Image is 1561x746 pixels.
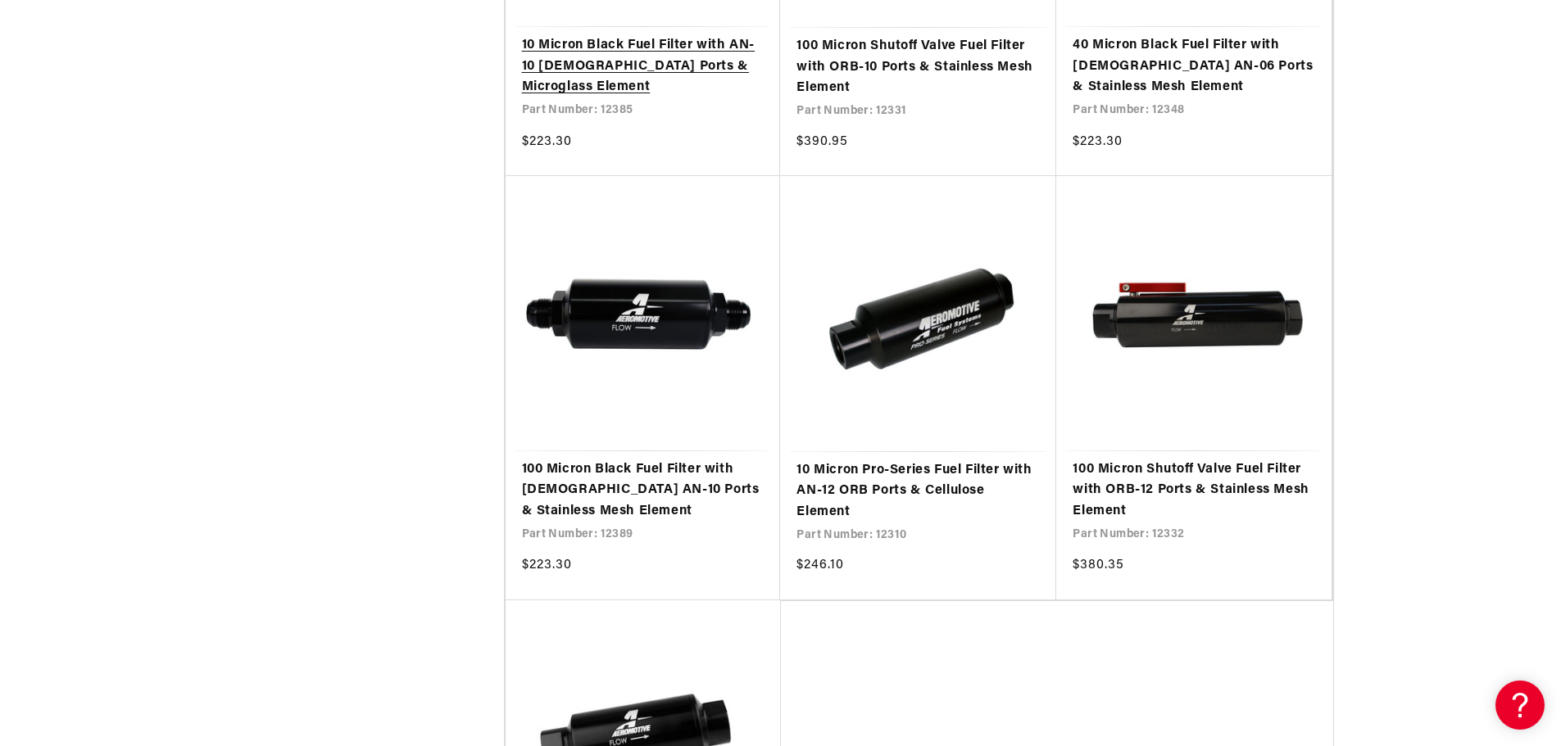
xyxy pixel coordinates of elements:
a: 100 Micron Shutoff Valve Fuel Filter with ORB-10 Ports & Stainless Mesh Element [796,36,1040,99]
a: 40 Micron Black Fuel Filter with [DEMOGRAPHIC_DATA] AN-06 Ports & Stainless Mesh Element [1073,35,1315,98]
a: 10 Micron Pro-Series Fuel Filter with AN-12 ORB Ports & Cellulose Element [796,460,1040,523]
a: 100 Micron Shutoff Valve Fuel Filter with ORB-12 Ports & Stainless Mesh Element [1073,459,1315,522]
a: 100 Micron Black Fuel Filter with [DEMOGRAPHIC_DATA] AN-10 Ports & Stainless Mesh Element [522,459,765,522]
a: 10 Micron Black Fuel Filter with AN-10 [DEMOGRAPHIC_DATA] Ports & Microglass Element [522,35,765,98]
